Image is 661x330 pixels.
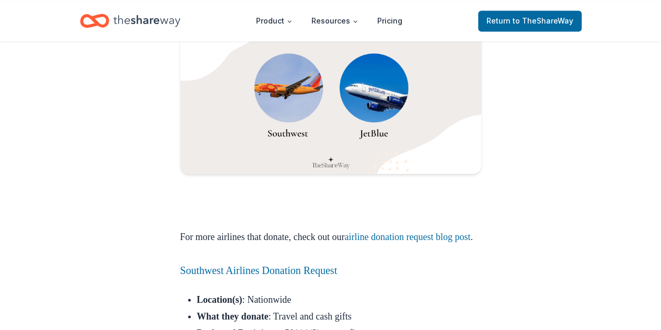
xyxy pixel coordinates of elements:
a: airline donation request blog post [344,231,470,242]
nav: Main [248,8,411,33]
strong: What they donate [197,311,269,321]
li: : Nationwide [197,291,481,308]
li: : Travel and cash gifts [197,308,481,324]
a: Pricing [369,10,411,31]
a: Returnto TheShareWay [478,10,582,31]
a: Southwest Airlines Donation Request [180,264,338,276]
strong: Location(s) [197,294,242,304]
a: Home [80,8,180,33]
img: Airlines that donate [180,4,481,174]
button: Product [248,10,301,31]
span: Return [486,15,573,27]
p: For more airlines that donate, check out our . [180,228,481,261]
button: Resources [303,10,367,31]
span: to TheShareWay [513,16,573,25]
